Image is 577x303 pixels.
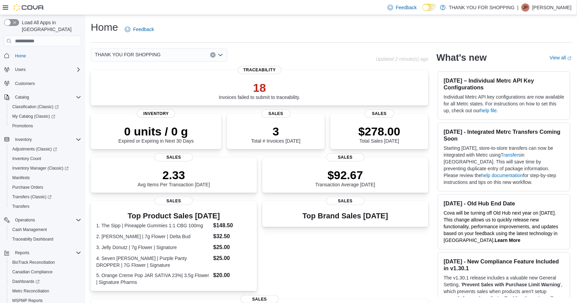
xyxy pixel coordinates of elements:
[12,216,81,224] span: Operations
[10,164,71,172] a: Inventory Manager (Classic)
[10,268,55,276] a: Canadian Compliance
[7,144,84,154] a: Adjustments (Classic)
[10,183,81,191] span: Purchase Orders
[12,269,53,275] span: Canadian Compliance
[15,217,35,223] span: Operations
[10,145,81,153] span: Adjustments (Classic)
[444,93,564,114] p: Individual Metrc API key configurations are now available for all Metrc states. For instructions ...
[213,254,251,262] dd: $25.00
[462,282,560,287] strong: Prevent Sales with Purchase Limit Warning
[10,145,60,153] a: Adjustments (Classic)
[218,52,223,58] button: Open list of options
[12,79,81,88] span: Customers
[376,56,428,62] p: Updated 2 minute(s) ago
[12,51,81,60] span: Home
[238,66,281,74] span: Traceability
[7,267,84,277] button: Canadian Compliance
[213,271,251,279] dd: $20.00
[10,268,81,276] span: Canadian Compliance
[444,77,564,91] h3: [DATE] – Individual Metrc API Key Configurations
[155,197,193,205] span: Sales
[12,185,43,190] span: Purchase Orders
[326,153,364,161] span: Sales
[138,168,210,182] p: 2.33
[444,128,564,142] h3: [DATE] - Integrated Metrc Transfers Coming Soon
[1,248,84,258] button: Reports
[1,92,84,102] button: Catalog
[251,125,300,144] div: Total # Invoices [DATE]
[96,272,211,286] dt: 5. Orange Creme Pop JAR SATIVA 23%| 3.5g Flower | Signature Pharms
[15,67,26,72] span: Users
[517,3,519,12] p: |
[213,232,251,241] dd: $32.50
[15,81,35,86] span: Customers
[12,249,81,257] span: Reports
[567,56,572,60] svg: External link
[10,193,54,201] a: Transfers (Classic)
[12,66,81,74] span: Users
[118,125,194,138] p: 0 units / 0 g
[12,279,40,284] span: Dashboards
[138,168,210,187] div: Avg Items Per Transaction [DATE]
[7,121,84,131] button: Promotions
[315,168,375,187] div: Transaction Average [DATE]
[12,175,30,181] span: Manifests
[1,50,84,60] button: Home
[122,23,157,36] a: Feedback
[12,236,53,242] span: Traceabilty Dashboard
[444,200,564,207] h3: [DATE] - Old Hub End Date
[10,122,81,130] span: Promotions
[91,20,118,34] h1: Home
[7,173,84,183] button: Manifests
[422,4,437,11] input: Dark Mode
[12,66,28,74] button: Users
[436,52,487,63] h2: What's new
[326,197,364,205] span: Sales
[10,112,81,120] span: My Catalog (Classic)
[365,110,394,118] span: Sales
[12,165,69,171] span: Inventory Manager (Classic)
[15,137,32,142] span: Inventory
[10,155,44,163] a: Inventory Count
[12,227,47,232] span: Cash Management
[10,112,58,120] a: My Catalog (Classic)
[7,202,84,211] button: Transfers
[501,152,521,158] a: Transfers
[10,103,81,111] span: Classification (Classic)
[12,156,41,161] span: Inventory Count
[7,258,84,267] button: BioTrack Reconciliation
[396,4,417,11] span: Feedback
[10,122,36,130] a: Promotions
[12,104,59,110] span: Classification (Classic)
[12,194,52,200] span: Transfers (Classic)
[358,125,400,138] p: $278.00
[96,255,211,269] dt: 4. Seven [PERSON_NAME] | Purple Panty DROPPER | 7G Flower | Signature
[14,4,44,11] img: Cova
[481,173,523,178] a: help documentation
[495,237,520,243] strong: Learn More
[7,234,84,244] button: Traceabilty Dashboard
[15,250,29,256] span: Reports
[10,235,56,243] a: Traceabilty Dashboard
[10,226,81,234] span: Cash Management
[12,123,33,129] span: Promotions
[10,193,81,201] span: Transfers (Classic)
[7,102,84,112] a: Classification (Classic)
[12,216,38,224] button: Operations
[10,183,46,191] a: Purchase Orders
[96,233,211,240] dt: 2. [PERSON_NAME] | 7g Flower | Delta Bud
[12,80,38,88] a: Customers
[1,215,84,225] button: Operations
[137,110,175,118] span: Inventory
[213,221,251,230] dd: $148.50
[550,55,572,60] a: View allExternal link
[385,1,419,14] a: Feedback
[12,114,55,119] span: My Catalog (Classic)
[358,125,400,144] div: Total Sales [DATE]
[12,146,57,152] span: Adjustments (Classic)
[12,135,34,144] button: Inventory
[10,174,81,182] span: Manifests
[12,288,49,294] span: Metrc Reconciliation
[261,110,290,118] span: Sales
